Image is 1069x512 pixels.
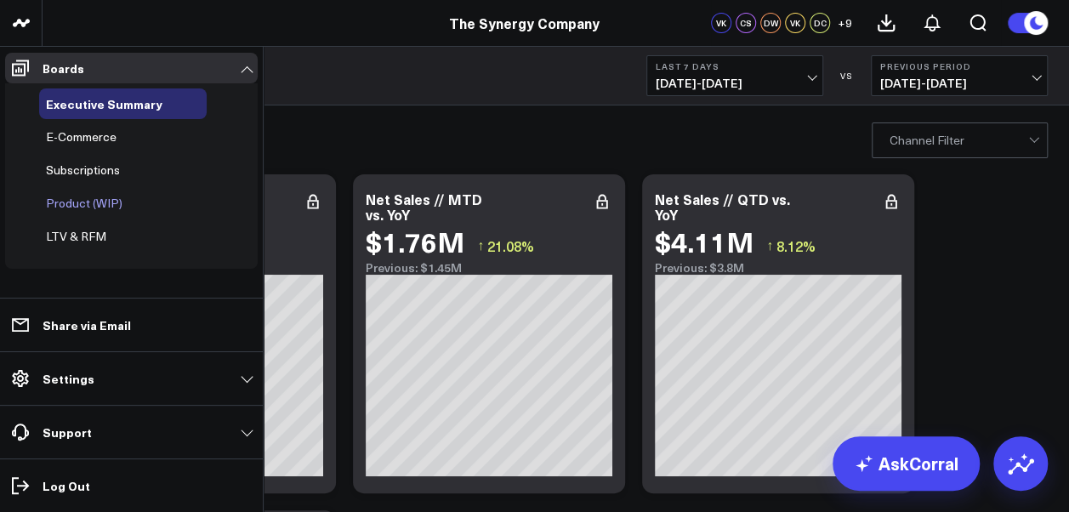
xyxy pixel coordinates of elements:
div: VK [711,13,731,33]
div: VK [785,13,805,33]
span: ↑ [477,235,484,257]
b: Previous Period [880,61,1038,71]
a: AskCorral [833,436,980,491]
button: +9 [834,13,855,33]
a: LTV & RFM [46,230,106,243]
span: Executive Summary [46,95,162,112]
span: ↑ [766,235,773,257]
p: Boards [43,61,84,75]
p: Share via Email [43,318,131,332]
span: E-Commerce [46,128,117,145]
span: 21.08% [487,236,534,255]
a: Subscriptions [46,163,120,177]
div: Net Sales // MTD vs. YoY [366,190,482,224]
a: E-Commerce [46,130,117,144]
a: Log Out [5,470,258,501]
button: Previous Period[DATE]-[DATE] [871,55,1048,96]
span: Subscriptions [46,162,120,178]
div: Previous: $3.8M [655,261,901,275]
span: LTV & RFM [46,228,106,244]
div: DW [760,13,781,33]
div: $1.76M [366,226,464,257]
span: 8.12% [776,236,816,255]
div: CS [736,13,756,33]
div: VS [832,71,862,81]
span: [DATE] - [DATE] [656,77,814,90]
span: [DATE] - [DATE] [880,77,1038,90]
p: Log Out [43,479,90,492]
div: Previous: $1.45M [366,261,612,275]
a: Product (WIP) [46,196,122,210]
p: Settings [43,372,94,385]
a: Executive Summary [46,97,162,111]
div: Net Sales // QTD vs. YoY [655,190,790,224]
b: Last 7 Days [656,61,814,71]
span: + 9 [838,17,852,29]
span: Product (WIP) [46,195,122,211]
a: The Synergy Company [449,14,600,32]
p: Support [43,425,92,439]
div: DC [810,13,830,33]
div: $4.11M [655,226,753,257]
button: Last 7 Days[DATE]-[DATE] [646,55,823,96]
